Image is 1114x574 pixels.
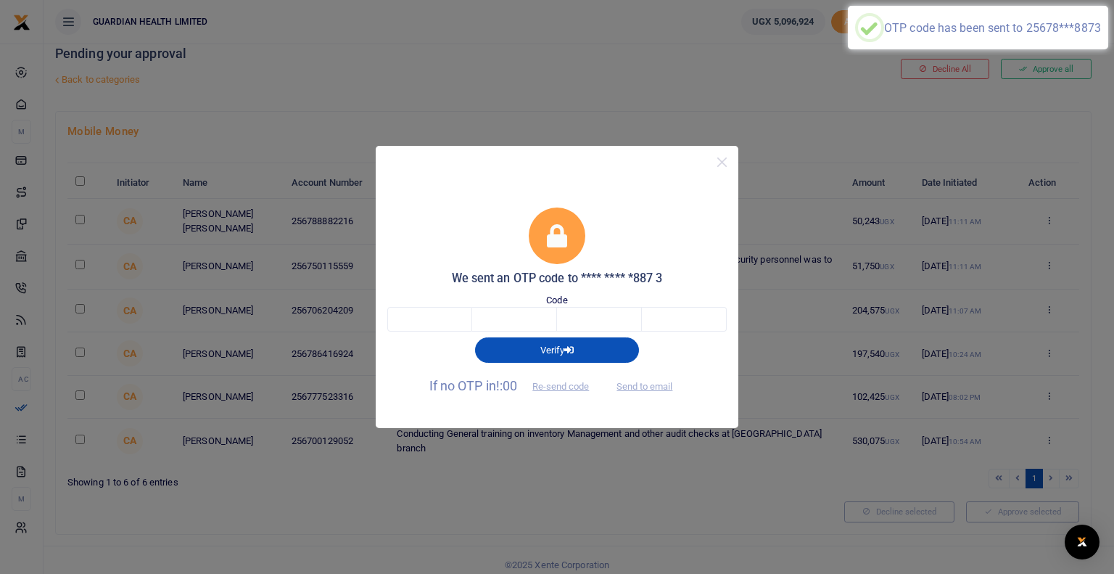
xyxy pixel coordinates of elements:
[1065,525,1099,559] div: Open Intercom Messenger
[711,152,733,173] button: Close
[546,293,567,308] label: Code
[475,337,639,362] button: Verify
[496,378,517,393] span: !:00
[884,21,1101,35] div: OTP code has been sent to 25678***8873
[429,378,602,393] span: If no OTP in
